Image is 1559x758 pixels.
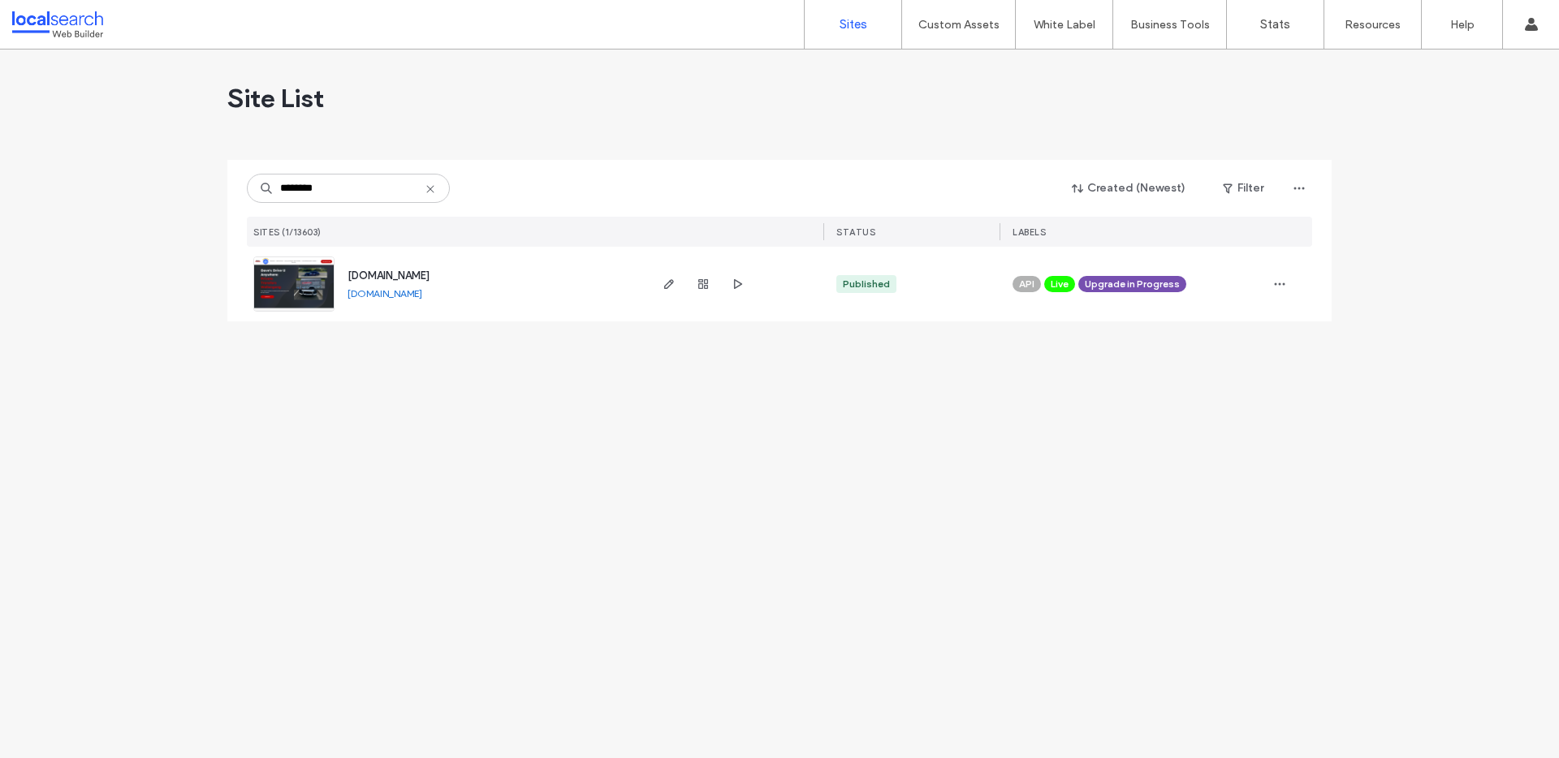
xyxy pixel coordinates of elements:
label: Business Tools [1130,18,1210,32]
label: Stats [1260,17,1290,32]
label: Sites [840,17,867,32]
span: SITES (1/13603) [253,226,322,238]
button: Created (Newest) [1058,175,1200,201]
a: [DOMAIN_NAME] [348,287,422,299]
span: Live [1051,277,1069,291]
button: Filter [1207,175,1280,201]
div: Published [843,277,890,291]
label: White Label [1034,18,1095,32]
span: STATUS [836,226,875,238]
span: Upgrade in Progress [1085,277,1180,291]
span: API [1019,277,1034,291]
label: Custom Assets [918,18,1000,32]
label: Resources [1345,18,1401,32]
span: Site List [227,82,324,114]
label: Help [1450,18,1475,32]
span: LABELS [1013,226,1046,238]
a: [DOMAIN_NAME] [348,269,430,282]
